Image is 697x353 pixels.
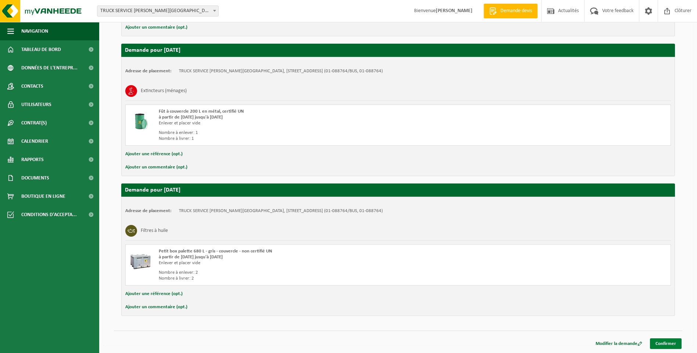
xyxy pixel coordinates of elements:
button: Ajouter un commentaire (opt.) [125,23,187,32]
strong: Demande pour [DATE] [125,47,180,53]
strong: Demande pour [DATE] [125,187,180,193]
strong: [PERSON_NAME] [436,8,473,14]
strong: à partir de [DATE] jusqu'à [DATE] [159,115,223,120]
strong: Adresse de placement: [125,208,172,213]
span: TRUCK SERVICE SEBASTIAN - HERSTAL - HERSTAL [97,6,219,17]
div: Enlever et placer vide [159,260,428,266]
span: Navigation [21,22,48,40]
button: Ajouter un commentaire (opt.) [125,163,187,172]
span: Demande devis [499,7,534,15]
a: Confirmer [650,338,682,349]
span: Tableau de bord [21,40,61,59]
div: Nombre à enlever: 2 [159,270,428,276]
div: Nombre à livrer: 1 [159,136,428,142]
span: Rapports [21,150,44,169]
td: TRUCK SERVICE [PERSON_NAME][GEOGRAPHIC_DATA], [STREET_ADDRESS] (01-088764/BUS, 01-088764) [179,208,383,214]
div: Enlever et placer vide [159,120,428,126]
span: Boutique en ligne [21,187,65,205]
span: Données de l'entrepr... [21,59,78,77]
h3: Filtres à huile [141,225,168,237]
strong: à partir de [DATE] jusqu'à [DATE] [159,255,223,259]
button: Ajouter une référence (opt.) [125,289,183,299]
div: Nombre à livrer: 2 [159,276,428,281]
span: Conditions d'accepta... [21,205,77,224]
img: PB-LB-0680-HPE-GY-11.png [129,248,151,270]
span: Fût à couvercle 200 L en métal, certifié UN [159,109,244,114]
span: Contrat(s) [21,114,47,132]
span: Contacts [21,77,43,95]
div: Nombre à enlever: 1 [159,130,428,136]
a: Demande devis [484,4,538,18]
h3: Extincteurs (ménages) [141,85,187,97]
span: Calendrier [21,132,48,150]
a: Modifier la demande [590,338,648,349]
span: TRUCK SERVICE SEBASTIAN - HERSTAL - HERSTAL [97,6,218,16]
span: Documents [21,169,49,187]
button: Ajouter une référence (opt.) [125,149,183,159]
span: Petit box palette 680 L - gris - couvercle - non certifié UN [159,249,272,254]
strong: Adresse de placement: [125,69,172,73]
img: PB-OT-0200-MET-00-02.png [129,109,151,131]
td: TRUCK SERVICE [PERSON_NAME][GEOGRAPHIC_DATA], [STREET_ADDRESS] (01-088764/BUS, 01-088764) [179,68,383,74]
button: Ajouter un commentaire (opt.) [125,302,187,312]
span: Utilisateurs [21,95,51,114]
